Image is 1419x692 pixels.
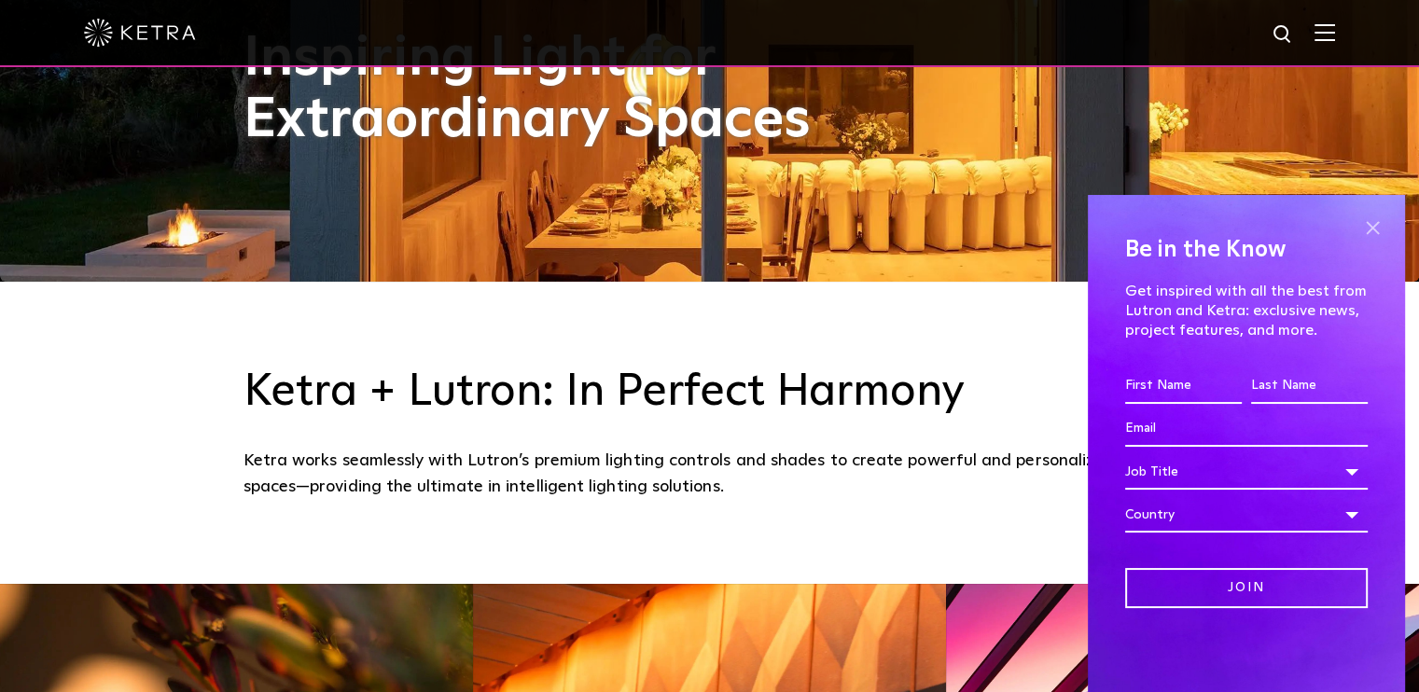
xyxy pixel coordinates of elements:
[1125,454,1368,490] div: Job Title
[1125,368,1242,404] input: First Name
[1251,368,1368,404] input: Last Name
[243,28,850,151] h1: Inspiring Light for Extraordinary Spaces
[1125,282,1368,339] p: Get inspired with all the best from Lutron and Ketra: exclusive news, project features, and more.
[243,366,1176,420] h3: Ketra + Lutron: In Perfect Harmony
[1315,23,1335,41] img: Hamburger%20Nav.svg
[243,448,1176,501] div: Ketra works seamlessly with Lutron’s premium lighting controls and shades to create powerful and ...
[1125,568,1368,608] input: Join
[1125,497,1368,533] div: Country
[1272,23,1295,47] img: search icon
[1125,232,1368,268] h4: Be in the Know
[84,19,196,47] img: ketra-logo-2019-white
[1125,411,1368,447] input: Email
